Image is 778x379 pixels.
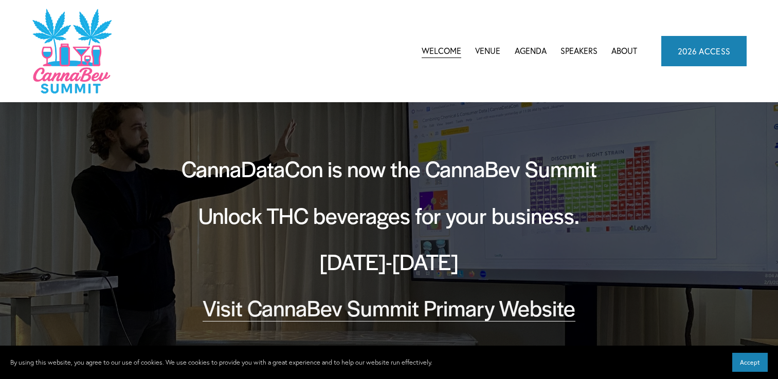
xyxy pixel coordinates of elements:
[158,200,621,230] h2: Unlock THC beverages for your business.
[158,154,621,183] h2: CannaDataCon is now the CannaBev Summit
[515,44,547,58] span: Agenda
[740,358,760,366] span: Accept
[422,43,461,59] a: Welcome
[560,43,598,59] a: Speakers
[732,353,768,372] button: Accept
[661,36,747,66] a: 2026 ACCESS
[10,357,432,368] p: By using this website, you agree to our use of cookies. We use cookies to provide you with a grea...
[515,43,547,59] a: folder dropdown
[203,292,575,323] a: Visit CannaBev Summit Primary Website
[475,43,500,59] a: Venue
[31,8,112,94] img: CannaDataCon
[611,43,637,59] a: About
[158,247,621,276] h2: [DATE]-[DATE]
